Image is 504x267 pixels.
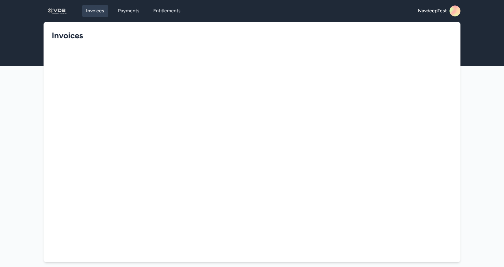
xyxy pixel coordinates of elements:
[114,5,144,17] a: Payments
[418,5,460,16] a: NavdeepTest
[46,5,68,16] img: logo_1740403428.png
[149,5,185,17] a: Entitlements
[418,8,447,14] span: NavdeepTest
[52,30,447,41] h1: Invoices
[82,5,108,17] a: Invoices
